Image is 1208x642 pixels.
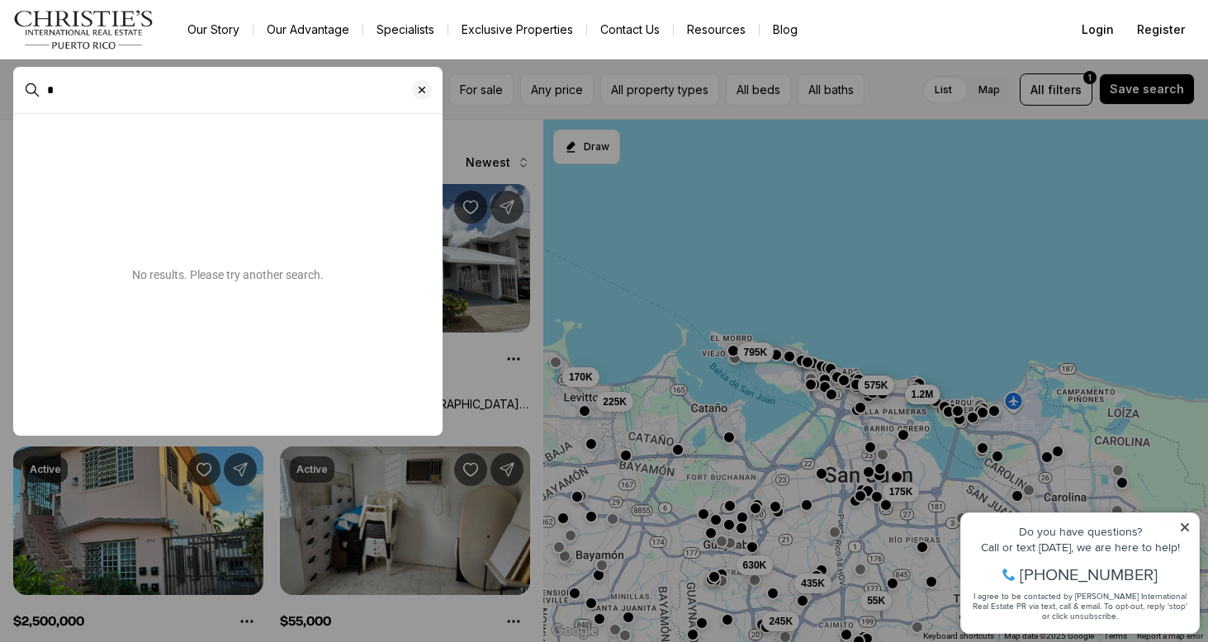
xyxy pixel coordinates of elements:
[448,18,586,41] a: Exclusive Properties
[1127,13,1195,46] button: Register
[1082,23,1114,36] span: Login
[13,268,443,281] p: No results. Please try another search.
[174,18,253,41] a: Our Story
[363,18,448,41] a: Specialists
[412,68,442,112] button: Clear search input
[17,53,239,64] div: Call or text [DATE], we are here to help!
[68,78,206,94] span: [PHONE_NUMBER]
[760,18,811,41] a: Blog
[1137,23,1185,36] span: Register
[1072,13,1124,46] button: Login
[13,10,154,50] img: logo
[21,101,235,133] span: I agree to be contacted by [PERSON_NAME] International Real Estate PR via text, call & email. To ...
[674,18,759,41] a: Resources
[17,37,239,49] div: Do you have questions?
[587,18,673,41] button: Contact Us
[253,18,362,41] a: Our Advantage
